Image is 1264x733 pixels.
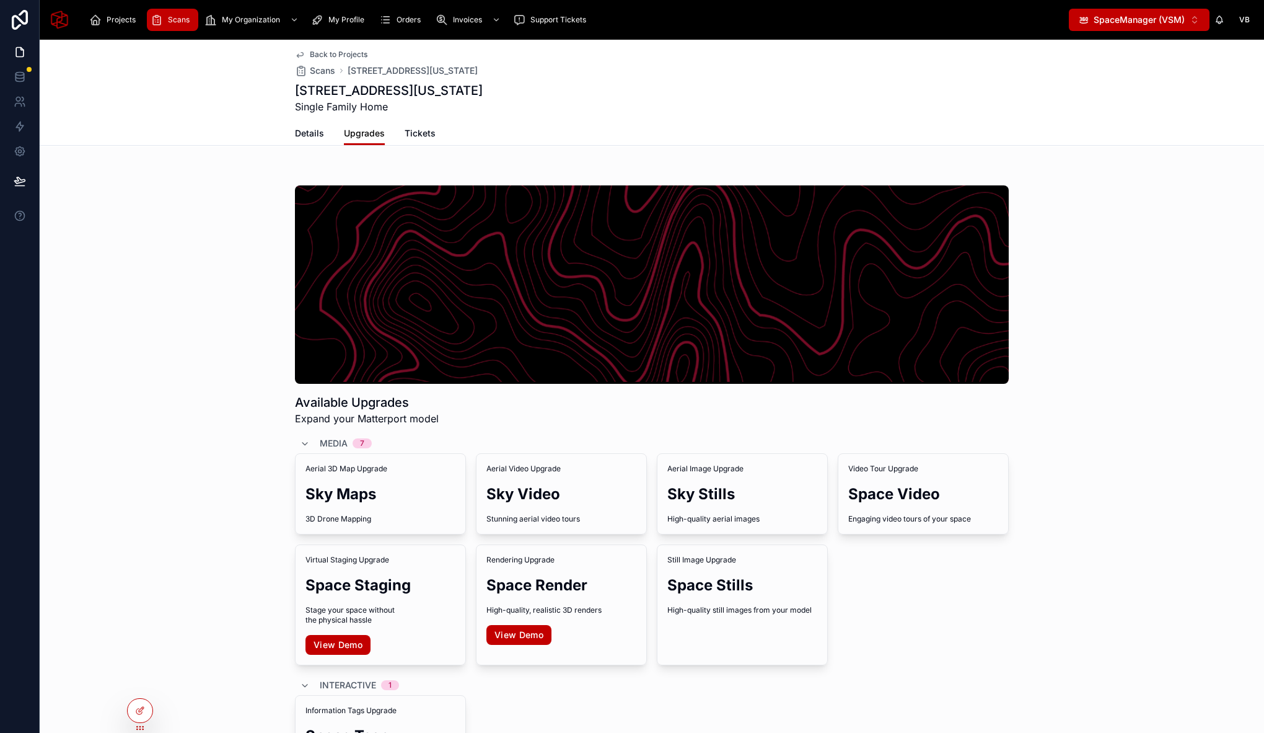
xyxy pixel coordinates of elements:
[305,575,455,595] h2: Space Staging
[168,15,190,25] span: Scans
[486,464,636,474] span: Aerial Video Upgrade
[295,99,483,114] span: Single Family Home
[305,635,371,655] a: View Demo
[486,575,636,595] h2: Space Render
[307,9,373,31] a: My Profile
[50,10,69,30] img: App logo
[222,15,280,25] span: My Organization
[667,575,817,595] h2: Space Stills
[305,706,455,716] span: Information Tags Upgrade
[1069,9,1209,31] button: Select Button
[305,555,455,565] span: Virtual Staging Upgrade
[295,50,367,60] a: Back to Projects
[486,605,636,615] span: High-quality, realistic 3D renders
[486,484,636,504] h2: Sky Video
[295,394,439,411] h1: Available Upgrades
[657,544,828,665] a: Still Image UpgradeSpace StillsHigh-quality still images from your model
[295,122,324,147] a: Details
[295,127,324,140] span: Details
[405,122,436,147] a: Tickets
[348,64,478,77] a: [STREET_ADDRESS][US_STATE]
[295,64,335,77] a: Scans
[295,411,439,426] span: Expand your Matterport model
[107,15,136,25] span: Projects
[344,122,385,146] a: Upgrades
[295,453,466,535] a: Aerial 3D Map UpgradeSky Maps3D Drone Mapping
[838,453,1009,535] a: Video Tour UpgradeSpace VideoEngaging video tours of your space
[667,514,817,524] span: High-quality aerial images
[486,514,636,524] span: Stunning aerial video tours
[305,605,455,625] span: Stage your space without the physical hassle
[295,544,466,665] a: Virtual Staging UpgradeSpace StagingStage your space without the physical hassleView Demo
[848,464,998,474] span: Video Tour Upgrade
[509,9,595,31] a: Support Tickets
[310,64,335,77] span: Scans
[432,9,507,31] a: Invoices
[388,680,392,690] div: 1
[295,82,483,99] h1: [STREET_ADDRESS][US_STATE]
[86,9,144,31] a: Projects
[667,605,817,615] span: High-quality still images from your model
[848,514,998,524] span: Engaging video tours of your space
[486,625,551,645] a: View Demo
[1094,14,1185,26] span: SpaceManager (VSM)
[305,514,455,524] span: 3D Drone Mapping
[476,453,647,535] a: Aerial Video UpgradeSky VideoStunning aerial video tours
[305,484,455,504] h2: Sky Maps
[305,464,455,474] span: Aerial 3D Map Upgrade
[530,15,586,25] span: Support Tickets
[79,6,1069,33] div: scrollable content
[310,50,367,60] span: Back to Projects
[486,555,636,565] span: Rendering Upgrade
[201,9,305,31] a: My Organization
[147,9,198,31] a: Scans
[320,437,348,450] span: Media
[360,438,364,448] div: 7
[328,15,364,25] span: My Profile
[667,484,817,504] h2: Sky Stills
[667,555,817,565] span: Still Image Upgrade
[1239,15,1250,25] span: VB
[667,464,817,474] span: Aerial Image Upgrade
[375,9,429,31] a: Orders
[320,679,376,691] span: Interactive
[657,453,828,535] a: Aerial Image UpgradeSky StillsHigh-quality aerial images
[405,127,436,140] span: Tickets
[848,484,998,504] h2: Space Video
[397,15,421,25] span: Orders
[453,15,482,25] span: Invoices
[476,544,647,665] a: Rendering UpgradeSpace RenderHigh-quality, realistic 3D rendersView Demo
[344,127,385,140] span: Upgrades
